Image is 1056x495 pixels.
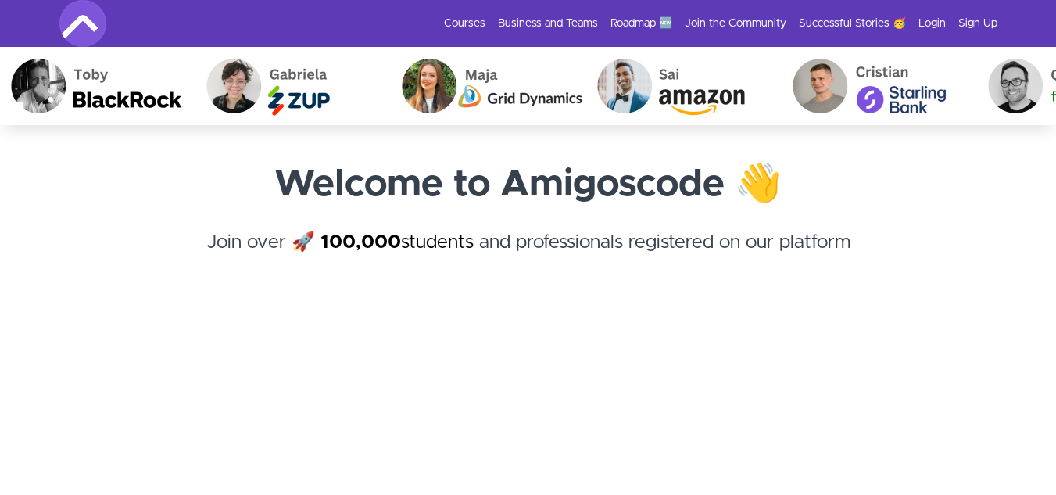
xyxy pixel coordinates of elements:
[274,166,782,203] strong: Welcome to Amigoscode 👋
[123,47,318,125] img: Gabriela
[320,233,401,252] strong: 100,000
[444,16,485,31] a: Courses
[610,16,672,31] a: Roadmap 🆕
[320,233,474,252] a: 100,000students
[958,16,997,31] a: Sign Up
[685,16,786,31] a: Join the Community
[918,16,946,31] a: Login
[514,47,709,125] img: Sai
[498,16,598,31] a: Business and Teams
[709,47,904,125] img: Cristian
[59,228,997,285] h4: Join over 🚀 and professionals registered on our platform
[799,16,906,31] a: Successful Stories 🥳
[318,47,514,125] img: Maja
